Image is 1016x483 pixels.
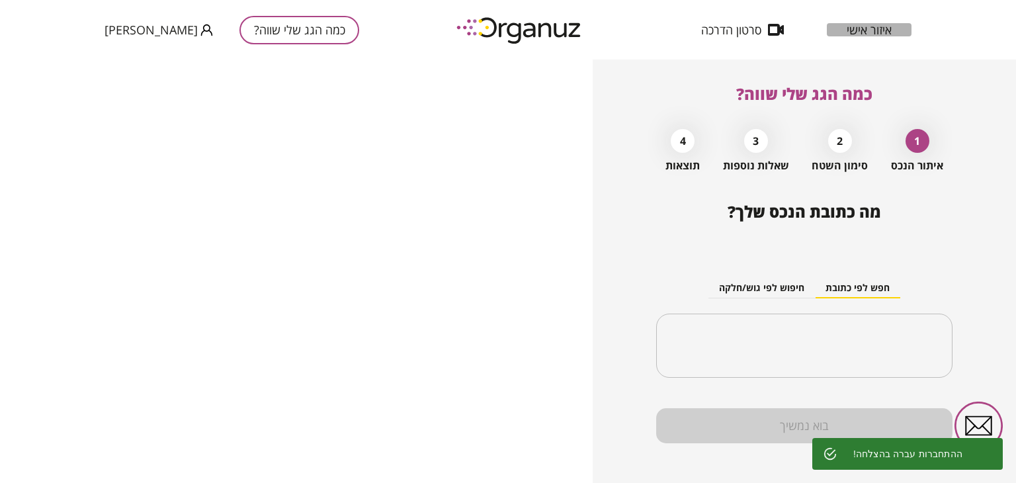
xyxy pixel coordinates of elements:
[827,23,911,36] button: איזור אישי
[906,129,929,153] div: 1
[744,129,768,153] div: 3
[723,159,789,172] span: שאלות נוספות
[105,23,198,36] span: [PERSON_NAME]
[708,279,815,298] button: חיפוש לפי גוש/חלקה
[815,279,900,298] button: חפש לפי כתובת
[728,200,881,222] span: מה כתובת הנכס שלך?
[671,129,695,153] div: 4
[701,23,761,36] span: סרטון הדרכה
[105,22,213,38] button: [PERSON_NAME]
[736,83,872,105] span: כמה הגג שלי שווה?
[681,23,804,36] button: סרטון הדרכה
[447,12,593,48] img: logo
[853,442,962,466] div: !ההתחברות עברה בהצלחה
[812,159,868,172] span: סימון השטח
[828,129,852,153] div: 2
[239,16,359,44] button: כמה הגג שלי שווה?
[847,23,892,36] span: איזור אישי
[665,159,700,172] span: תוצאות
[891,159,943,172] span: איתור הנכס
